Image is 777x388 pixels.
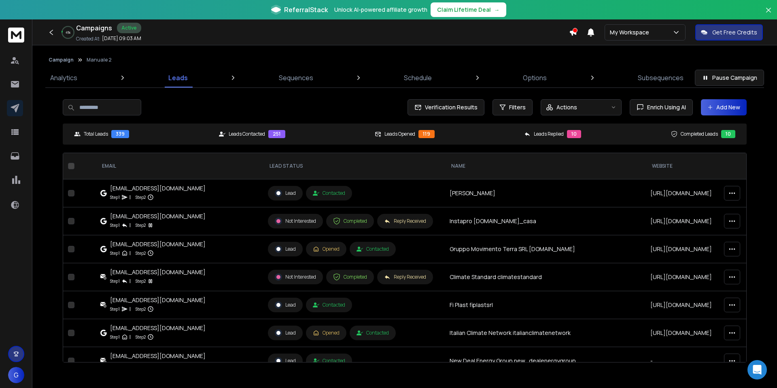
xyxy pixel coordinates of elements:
[445,207,645,235] td: Instapro [DOMAIN_NAME]_casa
[445,319,645,347] td: Italian Climate Network italianclimatenetwork
[645,319,719,347] td: [URL][DOMAIN_NAME]
[445,179,645,207] td: [PERSON_NAME]
[110,249,120,257] p: Step 1
[84,131,108,137] p: Total Leads
[494,6,500,14] span: →
[695,70,764,86] button: Pause Campaign
[445,235,645,263] td: Gruppo Movimento Terra SRL [DOMAIN_NAME]
[110,305,120,313] p: Step 1
[645,179,719,207] td: [URL][DOMAIN_NAME]
[275,245,296,253] div: Lead
[275,329,296,337] div: Lead
[110,193,120,201] p: Step 1
[129,221,131,229] p: |
[274,68,318,87] a: Sequences
[712,28,757,36] p: Get Free Credits
[110,277,120,285] p: Step 1
[333,273,367,281] div: Completed
[129,193,131,201] p: |
[644,103,686,111] span: Enrich Using AI
[610,28,652,36] p: My Workspace
[633,68,688,87] a: Subsequences
[509,103,526,111] span: Filters
[556,103,577,111] p: Actions
[567,130,581,138] div: 10
[136,277,146,285] p: Step 2
[263,153,445,179] th: LEAD STATUS
[645,263,719,291] td: [URL][DOMAIN_NAME]
[110,268,206,276] div: [EMAIL_ADDRESS][DOMAIN_NAME]
[431,2,506,17] button: Claim Lifetime Deal→
[357,246,389,252] div: Contacted
[229,131,265,137] p: Leads Contacted
[334,6,427,14] p: Unlock AI-powered affiliate growth
[384,274,426,280] div: Reply Received
[747,360,767,379] div: Open Intercom Messenger
[275,301,296,309] div: Lead
[630,99,693,115] button: Enrich Using AI
[111,130,129,138] div: 339
[445,153,645,179] th: NAME
[493,99,533,115] button: Filters
[110,324,206,332] div: [EMAIL_ADDRESS][DOMAIN_NAME]
[701,99,747,115] button: Add New
[313,246,340,252] div: Opened
[117,23,141,33] div: Active
[8,367,24,383] button: G
[129,361,131,369] p: |
[136,333,146,341] p: Step 2
[268,130,285,138] div: 251
[681,131,718,137] p: Completed Leads
[110,361,120,369] p: Step 1
[422,103,478,111] span: Verification Results
[721,130,735,138] div: 10
[313,330,340,336] div: Opened
[445,263,645,291] td: Climate Standard climatestandard
[645,207,719,235] td: [URL][DOMAIN_NAME]
[523,73,547,83] p: Options
[645,291,719,319] td: [URL][DOMAIN_NAME]
[638,73,684,83] p: Subsequences
[110,221,120,229] p: Step 1
[695,24,763,41] button: Get Free Credits
[110,240,206,248] div: [EMAIL_ADDRESS][DOMAIN_NAME]
[45,68,82,87] a: Analytics
[50,73,77,83] p: Analytics
[357,330,389,336] div: Contacted
[275,273,316,281] div: Not Interested
[129,305,131,313] p: |
[284,5,328,15] span: ReferralStack
[110,184,206,192] div: [EMAIL_ADDRESS][DOMAIN_NAME]
[87,57,112,63] p: Manuale 2
[136,221,146,229] p: Step 2
[110,333,120,341] p: Step 1
[76,23,112,33] h1: Campaigns
[313,190,345,196] div: Contacted
[168,73,188,83] p: Leads
[404,73,432,83] p: Schedule
[275,357,296,365] div: Lead
[110,352,206,360] div: [EMAIL_ADDRESS][DOMAIN_NAME]
[136,249,146,257] p: Step 2
[136,193,146,201] p: Step 2
[110,212,206,220] div: [EMAIL_ADDRESS][DOMAIN_NAME]
[96,153,263,179] th: EMAIL
[384,131,415,137] p: Leads Opened
[102,35,141,42] p: [DATE] 09:03 AM
[49,57,74,63] button: Campaign
[645,235,719,263] td: [URL][DOMAIN_NAME]
[418,130,435,138] div: 119
[129,277,131,285] p: |
[163,68,193,87] a: Leads
[110,296,206,304] div: [EMAIL_ADDRESS][DOMAIN_NAME]
[445,291,645,319] td: Fi Plast fiplastsrl
[76,36,100,42] p: Created At:
[275,190,296,197] div: Lead
[333,217,367,225] div: Completed
[399,68,437,87] a: Schedule
[384,218,426,224] div: Reply Received
[66,30,70,35] p: 4 %
[645,153,719,179] th: website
